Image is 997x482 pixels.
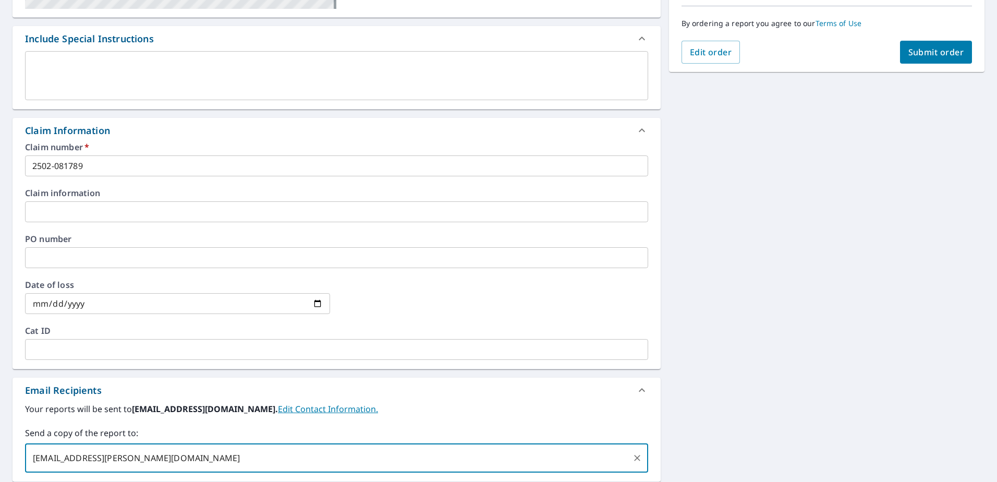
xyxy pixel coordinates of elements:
label: Cat ID [25,327,648,335]
div: Email Recipients [13,378,661,403]
button: Submit order [900,41,972,64]
p: By ordering a report you agree to our [682,19,972,28]
span: Submit order [908,46,964,58]
a: EditContactInfo [278,403,378,415]
a: Terms of Use [816,18,862,28]
label: PO number [25,235,648,243]
label: Your reports will be sent to [25,403,648,415]
label: Claim information [25,189,648,197]
label: Date of loss [25,281,330,289]
div: Email Recipients [25,383,102,397]
button: Clear [630,451,645,465]
div: Claim Information [25,124,110,138]
div: Claim Information [13,118,661,143]
span: Edit order [690,46,732,58]
button: Edit order [682,41,740,64]
div: Include Special Instructions [13,26,661,51]
div: Include Special Instructions [25,32,154,46]
label: Claim number [25,143,648,151]
label: Send a copy of the report to: [25,427,648,439]
b: [EMAIL_ADDRESS][DOMAIN_NAME]. [132,403,278,415]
